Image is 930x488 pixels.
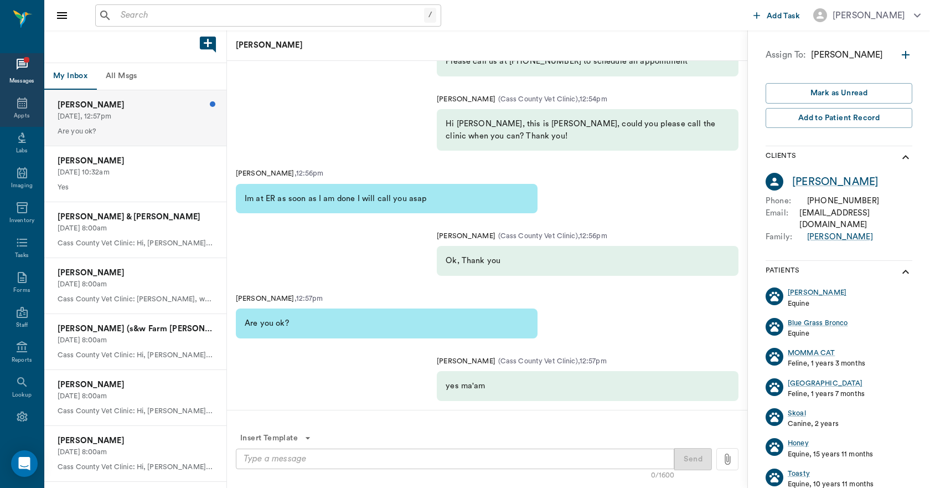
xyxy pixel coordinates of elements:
[96,63,146,90] button: All Msgs
[807,195,879,207] div: [PHONE_NUMBER]
[58,447,213,458] p: [DATE] 8:00am
[788,378,863,389] a: [GEOGRAPHIC_DATA]
[749,5,804,25] button: Add Task
[9,77,35,85] div: Messages
[16,147,28,155] div: Labs
[766,231,807,243] p: Family :
[788,469,810,479] a: Toasty
[651,470,674,481] div: 0/1600
[495,356,578,367] p: ( Cass County Vet Clinic )
[788,348,835,358] a: MOMMA CAT
[437,371,738,401] div: yes ma'am
[437,231,495,242] p: [PERSON_NAME]
[788,299,846,309] p: Equine
[294,168,324,179] p: , 12:56pm
[236,184,538,214] div: Im at ER as soon as I am done I will call you asap
[58,155,213,167] p: [PERSON_NAME]
[766,151,796,164] p: Clients
[788,449,873,460] p: Equine, 15 years 11 months
[14,112,29,120] div: Appts
[578,231,607,242] p: , 12:56pm
[58,335,213,346] p: [DATE] 8:00am
[788,328,848,339] p: Equine
[788,408,806,419] a: Skoal
[788,318,848,328] a: Blue Grass Bronco
[437,94,495,105] p: [PERSON_NAME]
[11,450,38,477] div: Open Intercom Messenger
[58,406,213,417] p: Cass County Vet Clinic: Hi, [PERSON_NAME] is due for the following treatments: - 3 Month Flea & T...
[58,435,213,447] p: [PERSON_NAME]
[766,265,799,279] p: Patients
[766,48,807,65] p: Assign To:
[58,111,213,122] p: [DATE], 12:57pm
[13,286,30,295] div: Forms
[58,99,213,111] p: [PERSON_NAME]
[58,379,213,391] p: [PERSON_NAME]
[495,231,578,242] p: ( Cass County Vet Clinic )
[58,323,213,335] p: [PERSON_NAME] (s&w Farm [PERSON_NAME]
[58,462,213,472] p: Cass County Vet Clinic: Hi, [PERSON_NAME] Zero is due for the following treatments: - Pro-Heart [...
[578,94,607,105] p: , 12:54pm
[58,167,213,178] p: [DATE] 10:32am
[833,9,905,22] div: [PERSON_NAME]
[15,251,29,260] div: Tasks
[766,108,912,129] button: Add to Patient Record
[58,126,213,137] p: Are you ok?
[58,294,213,305] p: Cass County Vet Clinic: [PERSON_NAME], we look forward to seeing you and Racer [DATE][DATE] 08:00...
[788,389,865,399] p: Feline, 1 years 7 months
[495,94,578,105] p: ( Cass County Vet Clinic )
[788,438,809,449] a: Honey
[804,5,929,25] button: [PERSON_NAME]
[58,211,213,223] p: [PERSON_NAME] & [PERSON_NAME]
[578,356,607,367] p: , 12:57pm
[899,265,912,279] svg: show more
[799,207,912,231] div: [EMAIL_ADDRESS][DOMAIN_NAME]
[811,48,895,65] p: [PERSON_NAME]
[294,294,323,304] p: , 12:57pm
[788,419,839,429] p: Canine, 2 years
[58,182,213,193] p: Yes
[236,39,535,52] p: [PERSON_NAME]
[44,63,226,90] div: Message tabs
[12,356,32,364] div: Reports
[236,294,294,304] p: [PERSON_NAME]
[11,182,33,190] div: Imaging
[437,356,495,367] p: [PERSON_NAME]
[788,358,865,369] p: Feline, 1 years 3 months
[58,223,213,234] p: [DATE] 8:00am
[236,168,294,179] p: [PERSON_NAME]
[9,217,34,225] div: Inventory
[12,391,32,399] div: Lookup
[58,391,213,402] p: [DATE] 8:00am
[792,174,879,190] a: [PERSON_NAME]
[766,195,807,207] p: Phone :
[766,207,799,231] p: Email :
[788,287,846,298] a: [PERSON_NAME]
[44,63,96,90] button: My Inbox
[236,309,538,338] div: Are you ok?
[58,350,213,361] p: Cass County Vet Clinic: Hi, [PERSON_NAME] (s&w Farm Mouser is due for the following treatments: -...
[58,238,213,249] p: Cass County Vet Clinic: Hi, [PERSON_NAME] & [PERSON_NAME] [PERSON_NAME] is due for the following ...
[116,8,424,23] input: Search
[766,83,912,104] button: Mark as Unread
[437,246,738,276] div: Ok, Thank you
[807,231,873,243] a: [PERSON_NAME]
[236,428,316,449] button: Insert Template
[16,321,28,330] div: Staff
[899,151,912,164] svg: show more
[437,109,738,151] div: Hi [PERSON_NAME], this is [PERSON_NAME], could you please call the clinic when you can? Thank you!
[58,267,213,279] p: [PERSON_NAME]
[51,4,73,27] button: Close drawer
[58,279,213,290] p: [DATE] 8:00am
[424,8,436,23] div: /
